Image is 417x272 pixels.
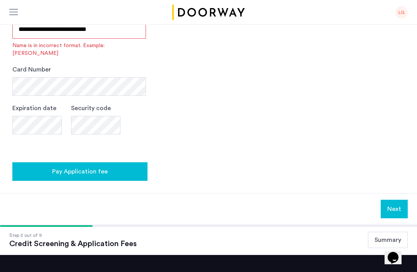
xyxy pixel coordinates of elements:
div: LG [395,6,408,19]
div: Credit Screening & Application Fees [9,239,137,248]
button: button [12,162,147,181]
button: Summary [368,232,408,248]
img: logo [171,5,246,20]
div: Name is in incorrect format. Example: [PERSON_NAME] [12,42,146,57]
label: Card Number [12,65,51,74]
span: Pay Application fee [52,167,108,176]
label: Security code [71,104,111,113]
button: Next [381,200,408,218]
div: Step 2 out of 9 [9,231,137,239]
iframe: chat widget [385,241,409,264]
label: Expiration date [12,104,56,113]
a: Cazamio logo [171,5,246,20]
